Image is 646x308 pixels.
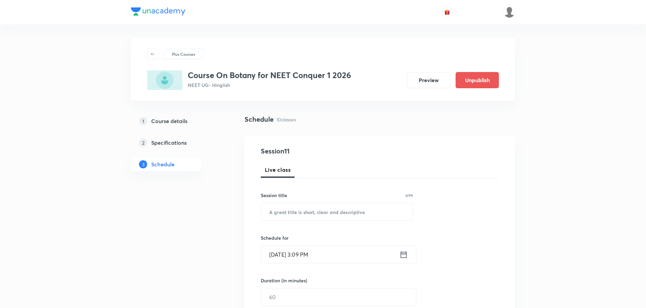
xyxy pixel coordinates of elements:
[188,70,351,80] h3: Course On Botany for NEET Conquer 1 2026
[442,7,453,18] button: avatar
[188,81,351,89] p: NEET UG • Hinglish
[151,117,187,125] h5: Course details
[261,277,307,284] h6: Duration (in minutes)
[131,114,223,128] a: 1Course details
[172,51,195,57] p: Plus Courses
[151,139,187,147] h5: Specifications
[407,72,450,88] button: Preview
[139,117,147,125] p: 1
[245,114,274,124] h4: Schedule
[406,194,413,197] p: 0/99
[276,116,296,123] p: 10 classes
[151,160,175,168] h5: Schedule
[504,6,515,18] img: Vivek Patil
[265,166,291,174] span: Live class
[261,203,413,220] input: A great title is short, clear and descriptive
[444,9,450,15] img: avatar
[456,72,499,88] button: Unpublish
[261,192,287,199] h6: Session title
[139,139,147,147] p: 2
[131,7,185,16] img: Company Logo
[261,288,416,306] input: 60
[131,7,185,17] a: Company Logo
[261,234,413,241] h6: Schedule for
[131,136,223,149] a: 2Specifications
[147,70,182,90] img: C6A3891B-46CB-4684-BC61-A224009A87F9_plus.png
[261,146,384,156] h4: Session 11
[139,160,147,168] p: 3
